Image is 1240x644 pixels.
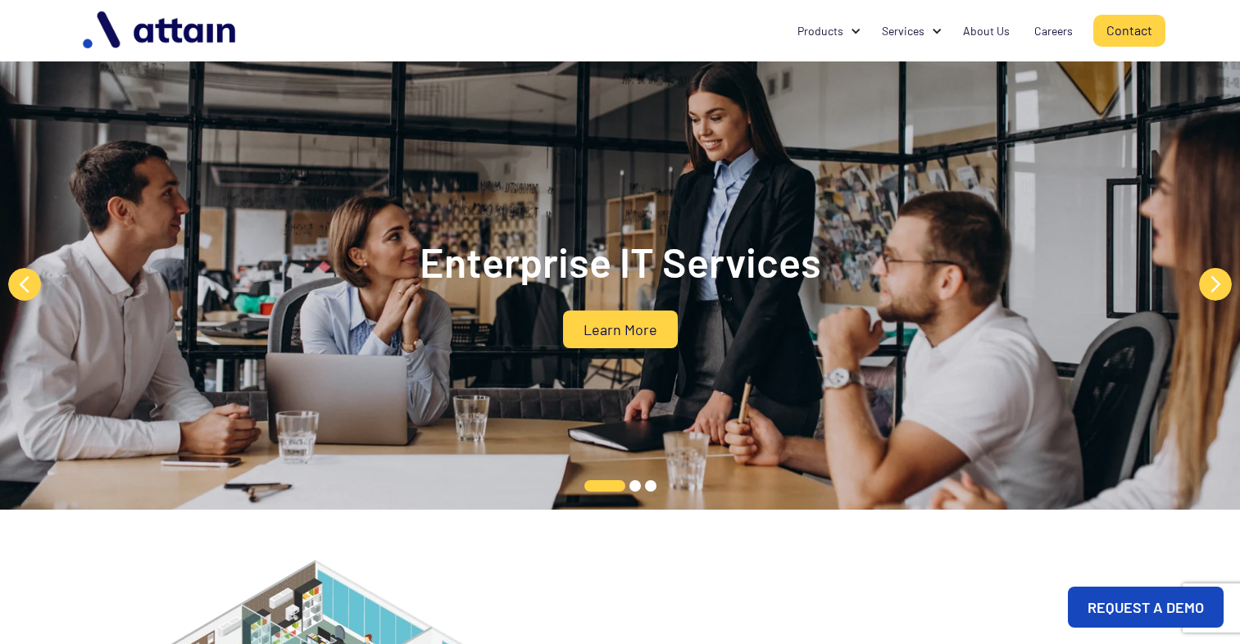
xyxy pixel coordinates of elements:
button: 2 of 3 [629,480,641,492]
div: About Us [963,23,1010,39]
a: REQUEST A DEMO [1068,587,1224,628]
a: Careers [1022,16,1085,47]
div: Services [882,23,924,39]
button: 3 of 3 [645,480,656,492]
div: Careers [1034,23,1073,39]
button: Next [1199,268,1232,301]
a: Learn More [563,311,678,348]
button: Previous [8,268,41,301]
div: Products [785,16,870,47]
a: About Us [951,16,1022,47]
img: logo [75,5,247,57]
a: Contact [1093,15,1165,47]
h2: Enterprise IT Services [293,237,948,286]
div: Products [797,23,843,39]
div: Services [870,16,951,47]
button: 1 of 3 [584,480,625,492]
